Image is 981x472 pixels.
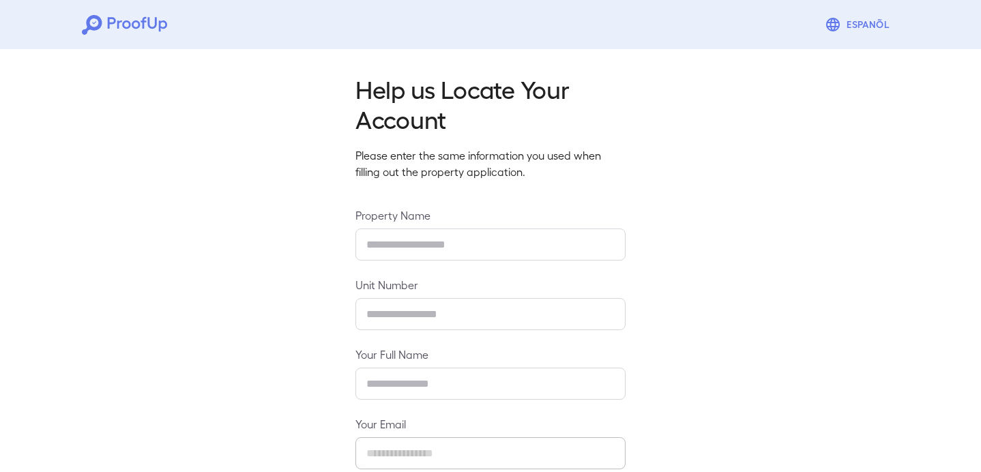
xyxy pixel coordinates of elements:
[355,346,626,362] label: Your Full Name
[355,74,626,134] h2: Help us Locate Your Account
[819,11,899,38] button: Espanõl
[355,277,626,293] label: Unit Number
[355,207,626,223] label: Property Name
[355,147,626,180] p: Please enter the same information you used when filling out the property application.
[355,416,626,432] label: Your Email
